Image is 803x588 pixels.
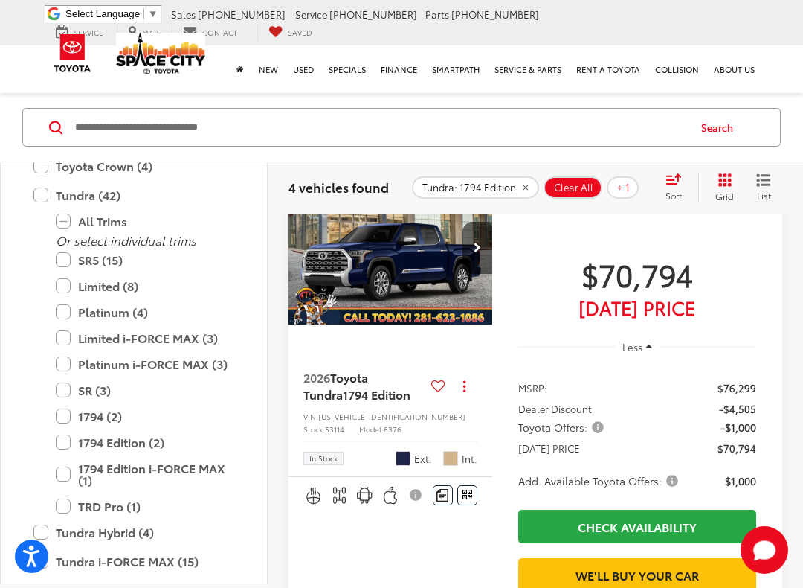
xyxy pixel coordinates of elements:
a: Home [229,45,251,93]
span: + 1 [617,182,630,194]
a: Service [45,25,115,40]
span: Blueprint [396,451,410,466]
span: $76,299 [717,380,756,395]
span: Service [74,27,103,38]
span: Ext. [414,452,432,466]
img: Apple CarPlay [381,486,400,505]
span: Tundra: 1794 Edition [422,182,516,194]
a: New [251,45,286,93]
span: Less [622,340,642,354]
img: Toyota [45,29,100,77]
a: Contact [172,25,248,40]
button: Grid View [698,173,745,202]
a: Collision [648,45,706,93]
span: VIN: [303,411,318,422]
input: Search by Make, Model, or Keyword [74,109,687,145]
label: All Trims [56,208,234,234]
span: [PHONE_NUMBER] [198,7,286,21]
button: Toyota Offers: [518,420,609,435]
button: Toggle Chat Window [741,526,788,574]
span: Select Language [65,8,140,19]
span: 8376 [384,424,401,435]
a: 2026Toyota Tundra1794 Edition [303,369,425,403]
a: Specials [321,45,373,93]
a: Service & Parts [487,45,569,93]
label: 1794 Edition (2) [56,429,234,455]
a: Used [286,45,321,93]
button: Select sort value [658,173,698,202]
i: Window Sticker [462,489,472,501]
span: -$4,505 [719,401,756,416]
label: Limited i-FORCE MAX (3) [56,325,234,351]
span: Dealer Discount [518,401,592,416]
span: $70,794 [518,255,756,293]
button: Next image [462,222,492,274]
span: Toyota Offers: [518,420,607,435]
img: Space City Toyota [116,33,205,74]
span: [PHONE_NUMBER] [451,7,539,21]
span: Sort [665,189,682,202]
label: 1794 (2) [56,403,234,429]
span: dropdown dots [463,380,465,392]
label: Platinum i-FORCE MAX (3) [56,351,234,377]
span: ▼ [148,8,158,19]
span: Int. [462,452,477,466]
span: Saddle Tan Leather-Trimmed [443,451,458,466]
img: 2026 Toyota Tundra 1794 Edition [288,171,494,326]
button: Actions [451,373,477,399]
span: Clear All [554,182,593,194]
span: Grid [715,190,734,202]
span: 4 vehicles found [288,178,389,196]
button: remove Tundra: 1794%20Edition [412,176,539,199]
span: Sales [171,7,196,21]
a: Select Language​ [65,8,158,19]
img: 4WD/AWD [330,486,349,505]
span: Map [142,27,158,38]
span: Add. Available Toyota Offers: [518,473,681,488]
span: $70,794 [717,441,756,456]
span: Contact [202,27,237,38]
label: Toyota Crown (4) [33,153,234,179]
div: 2026 Toyota Tundra 1794 Edition 0 [288,171,494,325]
button: Comments [433,485,453,505]
button: Search [687,109,755,146]
span: -$1,000 [720,420,756,435]
label: Platinum (4) [56,298,234,325]
a: My Saved Vehicles [257,25,323,40]
span: List [756,189,771,202]
button: Less [615,333,660,360]
a: About Us [706,45,762,93]
button: Add. Available Toyota Offers: [518,473,683,488]
span: [US_VEHICLE_IDENTIFICATION_NUMBER] [318,411,465,422]
button: + 1 [607,176,639,199]
span: 1794 Edition [343,386,410,403]
span: [DATE] PRICE [518,441,580,456]
label: Tundra i-FORCE MAX (15) [33,548,234,574]
span: Model: [359,424,384,435]
img: Android Auto [355,486,374,505]
svg: Start Chat [741,526,788,574]
span: 53114 [325,424,344,435]
label: SR5 (15) [56,246,234,272]
span: Parts [425,7,449,21]
label: TRD Pro (1) [56,493,234,519]
a: Finance [373,45,425,93]
label: Tundra (42) [33,182,234,208]
span: [DATE] Price [518,300,756,315]
button: Clear All [544,176,602,199]
label: Limited (8) [56,272,234,298]
span: MSRP: [518,380,547,395]
i: Or select individual trims [56,231,196,249]
label: Tundra Hybrid (4) [33,519,234,545]
label: 1794 Edition i-FORCE MAX (1) [56,455,234,493]
img: Comments [436,489,448,502]
span: 2026 [303,368,330,386]
label: SR (3) [56,377,234,403]
a: 2026 Toyota Tundra 1794 Edition2026 Toyota Tundra 1794 Edition2026 Toyota Tundra 1794 Edition2026... [288,171,494,325]
span: Saved [288,27,312,38]
a: Map [117,25,170,40]
span: $1,000 [725,473,756,488]
span: Toyota Tundra [303,368,368,402]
